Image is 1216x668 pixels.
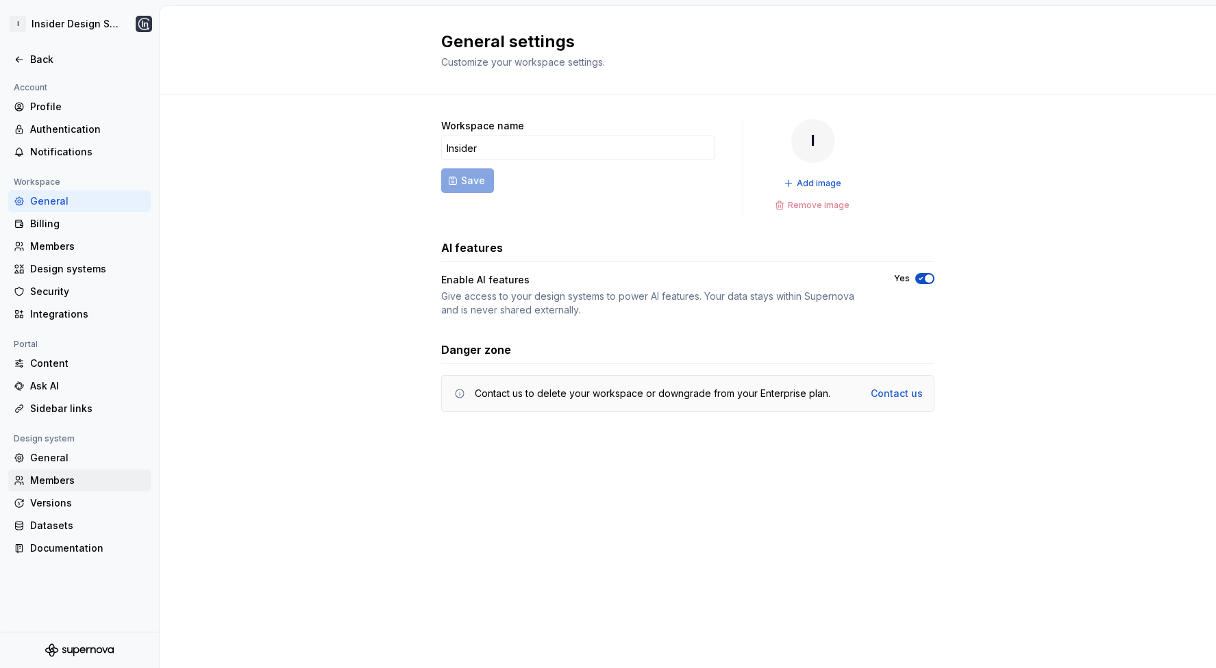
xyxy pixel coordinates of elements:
div: General [30,451,145,465]
div: General [30,194,145,208]
a: Billing [8,213,151,235]
a: General [8,190,151,212]
button: Add image [780,174,847,193]
a: Authentication [8,118,151,140]
a: Sidebar links [8,398,151,420]
span: Customize your workspace settings. [441,56,605,68]
label: Workspace name [441,119,524,133]
div: Members [30,240,145,253]
a: Notifications [8,141,151,163]
div: Authentication [30,123,145,136]
a: Members [8,235,151,257]
div: Versions [30,496,145,510]
a: Content [8,352,151,374]
a: Contact us [871,387,923,400]
h3: AI features [441,240,503,256]
a: Ask AI [8,375,151,397]
svg: Supernova Logo [45,643,114,657]
div: Security [30,285,145,298]
h3: Danger zone [441,342,511,358]
a: Security [8,281,151,303]
div: Contact us to delete your workspace or downgrade from your Enterprise plan. [475,387,830,400]
img: Cagdas yildirim [136,16,152,32]
a: Design systems [8,258,151,280]
div: Documentation [30,541,145,555]
div: Give access to your design systems to power AI features. Your data stays within Supernova and is ... [441,290,869,317]
a: Members [8,470,151,491]
div: Design systems [30,262,145,276]
a: General [8,447,151,469]
div: Datasets [30,519,145,532]
h2: General settings [441,31,918,53]
div: Sidebar links [30,402,145,415]
div: Profile [30,100,145,114]
div: Design system [8,431,80,447]
a: Back [8,49,151,70]
div: I [791,119,835,163]
span: Add image [797,178,841,189]
div: I [10,16,26,32]
div: Members [30,474,145,487]
label: Yes [894,273,910,284]
div: Notifications [30,145,145,159]
div: Integrations [30,307,145,321]
a: Versions [8,492,151,514]
button: IInsider Design SystemCagdas yildirim [3,9,156,39]
div: Account [8,79,53,96]
div: Portal [8,336,43,352]
div: Billing [30,217,145,231]
div: Ask AI [30,379,145,393]
a: Integrations [8,303,151,325]
div: Insider Design System [32,17,119,31]
a: Datasets [8,515,151,537]
div: Back [30,53,145,66]
a: Documentation [8,537,151,559]
div: Workspace [8,174,66,190]
div: Content [30,357,145,370]
div: Enable AI features [441,273,869,287]
a: Profile [8,96,151,118]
